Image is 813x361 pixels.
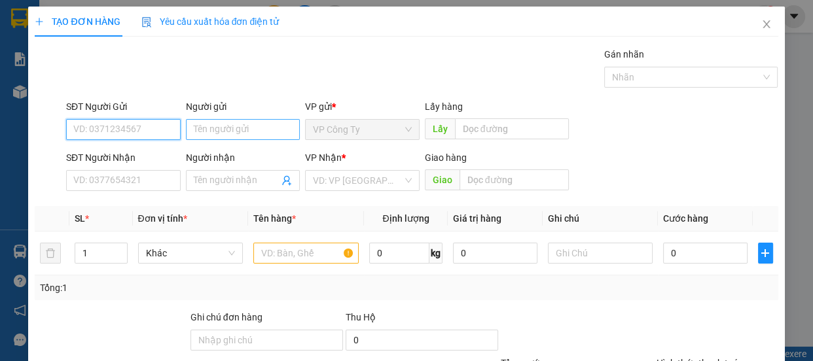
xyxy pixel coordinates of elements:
input: Dọc đường [455,118,569,139]
input: VD: Bàn, Ghế [253,243,359,264]
span: Giao [425,169,460,190]
div: VP gửi [305,99,420,114]
span: Khác [146,243,236,263]
span: Cước hàng [663,213,708,224]
div: Tổng: 1 [40,281,315,295]
span: Tên hàng [253,213,296,224]
span: Đơn vị tính [138,213,187,224]
input: Ghi Chú [548,243,653,264]
button: delete [40,243,61,264]
button: Close [748,7,785,43]
span: plus [759,248,772,258]
span: plus [35,17,44,26]
span: TẠO ĐƠN HÀNG [35,16,120,27]
input: Dọc đường [460,169,569,190]
div: SĐT Người Gửi [66,99,181,114]
span: Thu Hộ [346,312,376,322]
span: Giá trị hàng [453,213,501,224]
div: Người gửi [186,99,300,114]
div: SĐT Người Nhận [66,150,181,165]
button: plus [758,243,773,264]
span: kg [429,243,443,264]
span: Lấy [425,118,455,139]
span: Yêu cầu xuất hóa đơn điện tử [141,16,280,27]
input: 0 [453,243,537,264]
span: VP Công Ty [313,120,412,139]
label: Ghi chú đơn hàng [190,312,262,322]
span: VP Nhận [305,152,342,163]
span: close [761,19,772,29]
img: icon [141,17,152,27]
span: user-add [281,175,292,186]
th: Ghi chú [543,206,659,232]
span: Định lượng [382,213,429,224]
span: Giao hàng [425,152,467,163]
label: Gán nhãn [604,49,644,60]
span: Lấy hàng [425,101,463,112]
span: SL [75,213,85,224]
div: Người nhận [186,150,300,165]
input: Ghi chú đơn hàng [190,330,343,351]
